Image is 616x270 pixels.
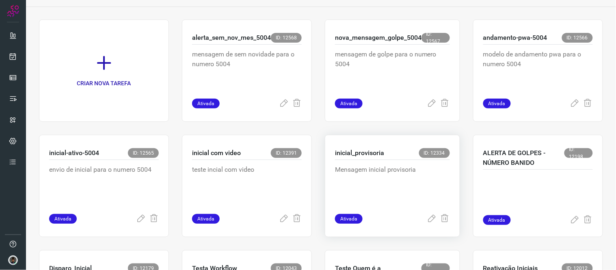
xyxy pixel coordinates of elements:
p: CRIAR NOVA TAREFA [77,79,131,88]
a: CRIAR NOVA TAREFA [39,19,169,122]
p: inicial com video [192,148,241,158]
p: inicial-ativo-5004 [49,148,99,158]
p: inicial_provisoria [335,148,384,158]
span: Ativada [49,214,77,224]
span: ID: 12567 [421,33,450,43]
p: mensagem de golpe para o numero 5004 [335,50,450,90]
p: alerta_sem_nov_mes_5004 [192,33,271,43]
p: envio de inicial para o numero 5004 [49,165,159,205]
p: ALERTA DE GOLPES - NÚMERO BANIDO [483,148,564,168]
span: ID: 12198 [564,148,593,158]
img: d44150f10045ac5288e451a80f22ca79.png [8,255,18,265]
span: ID: 12566 [562,33,593,43]
p: teste incial com video [192,165,302,205]
span: ID: 12391 [271,148,302,158]
span: Ativada [335,99,363,108]
p: andamento-pwa-5004 [483,33,547,43]
img: Logo [7,5,19,17]
p: modelo de andamento pwa para o numero 5004 [483,50,593,90]
span: Ativada [335,214,363,224]
span: Ativada [483,99,511,108]
span: ID: 12565 [128,148,159,158]
span: Ativada [192,99,220,108]
span: Ativada [192,214,220,224]
p: Mensagem inicial provisoria [335,165,450,205]
p: nova_mensagem_golpe_5004 [335,33,421,43]
p: mensagem de sem novidade para o numero 5004 [192,50,302,90]
span: ID: 12334 [419,148,450,158]
span: Ativada [483,215,511,225]
span: ID: 12568 [271,33,302,43]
